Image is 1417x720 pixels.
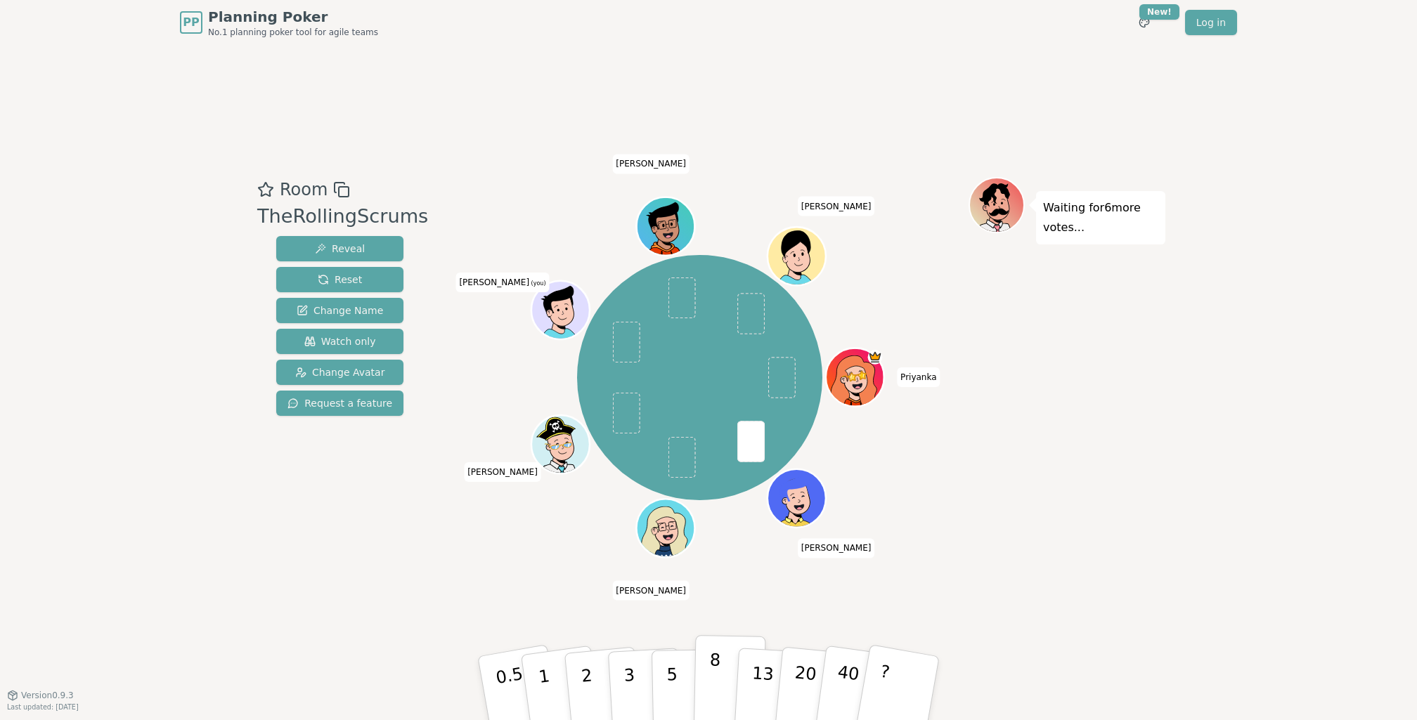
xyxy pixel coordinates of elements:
[798,539,875,558] span: Click to change your name
[276,329,403,354] button: Watch only
[1139,4,1179,20] div: New!
[315,242,365,256] span: Reveal
[276,298,403,323] button: Change Name
[297,303,383,318] span: Change Name
[455,273,549,292] span: Click to change your name
[287,396,392,410] span: Request a feature
[464,462,541,482] span: Click to change your name
[257,202,428,231] div: TheRollingScrums
[1185,10,1237,35] a: Log in
[21,690,74,701] span: Version 0.9.3
[529,280,546,287] span: (you)
[183,14,199,31] span: PP
[257,177,274,202] button: Add as favourite
[180,7,378,38] a: PPPlanning PokerNo.1 planning poker tool for agile teams
[612,581,690,601] span: Click to change your name
[897,367,940,387] span: Click to change your name
[208,7,378,27] span: Planning Poker
[295,365,385,379] span: Change Avatar
[867,350,882,365] span: Priyanka is the host
[304,334,376,348] span: Watch only
[276,236,403,261] button: Reveal
[7,690,74,701] button: Version0.9.3
[280,177,328,202] span: Room
[318,273,362,287] span: Reset
[1043,198,1158,237] p: Waiting for 6 more votes...
[612,155,690,174] span: Click to change your name
[276,391,403,416] button: Request a feature
[7,703,79,711] span: Last updated: [DATE]
[533,283,588,338] button: Click to change your avatar
[798,197,875,216] span: Click to change your name
[276,360,403,385] button: Change Avatar
[1132,10,1157,35] button: New!
[276,267,403,292] button: Reset
[208,27,378,38] span: No.1 planning poker tool for agile teams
